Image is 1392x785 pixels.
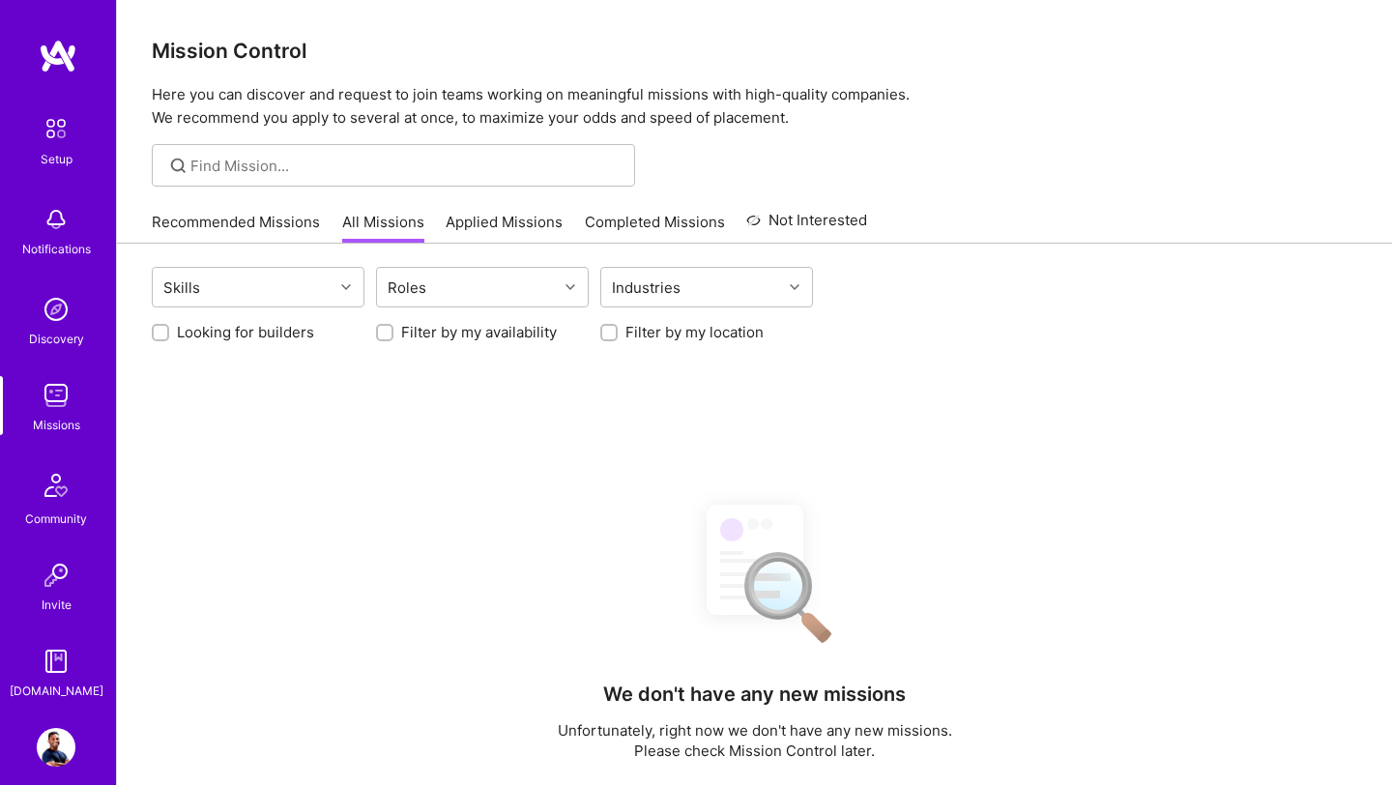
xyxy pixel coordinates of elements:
i: icon Chevron [565,282,575,292]
img: User Avatar [37,728,75,767]
a: Completed Missions [585,212,725,244]
div: Skills [159,274,205,302]
a: User Avatar [32,728,80,767]
a: Not Interested [746,209,867,244]
h3: Mission Control [152,39,1357,63]
label: Filter by my location [625,322,764,342]
a: All Missions [342,212,424,244]
div: Industries [607,274,685,302]
div: [DOMAIN_NAME] [10,681,103,701]
label: Filter by my availability [401,322,557,342]
p: Here you can discover and request to join teams working on meaningful missions with high-quality ... [152,83,1357,130]
input: Find Mission... [190,156,621,176]
img: teamwork [37,376,75,415]
div: Notifications [22,239,91,259]
a: Recommended Missions [152,212,320,244]
div: Roles [383,274,431,302]
div: Missions [33,415,80,435]
img: logo [39,39,77,73]
img: bell [37,200,75,239]
img: setup [36,108,76,149]
p: Please check Mission Control later. [558,741,952,761]
div: Discovery [29,329,84,349]
img: discovery [37,290,75,329]
h4: We don't have any new missions [603,683,906,706]
label: Looking for builders [177,322,314,342]
div: Community [25,509,87,529]
img: No Results [673,487,837,656]
div: Invite [42,595,72,615]
i: icon Chevron [790,282,799,292]
p: Unfortunately, right now we don't have any new missions. [558,720,952,741]
i: icon SearchGrey [167,155,189,177]
a: Applied Missions [446,212,563,244]
img: Community [33,462,79,509]
div: Setup [41,149,72,169]
img: guide book [37,642,75,681]
i: icon Chevron [341,282,351,292]
img: Invite [37,556,75,595]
